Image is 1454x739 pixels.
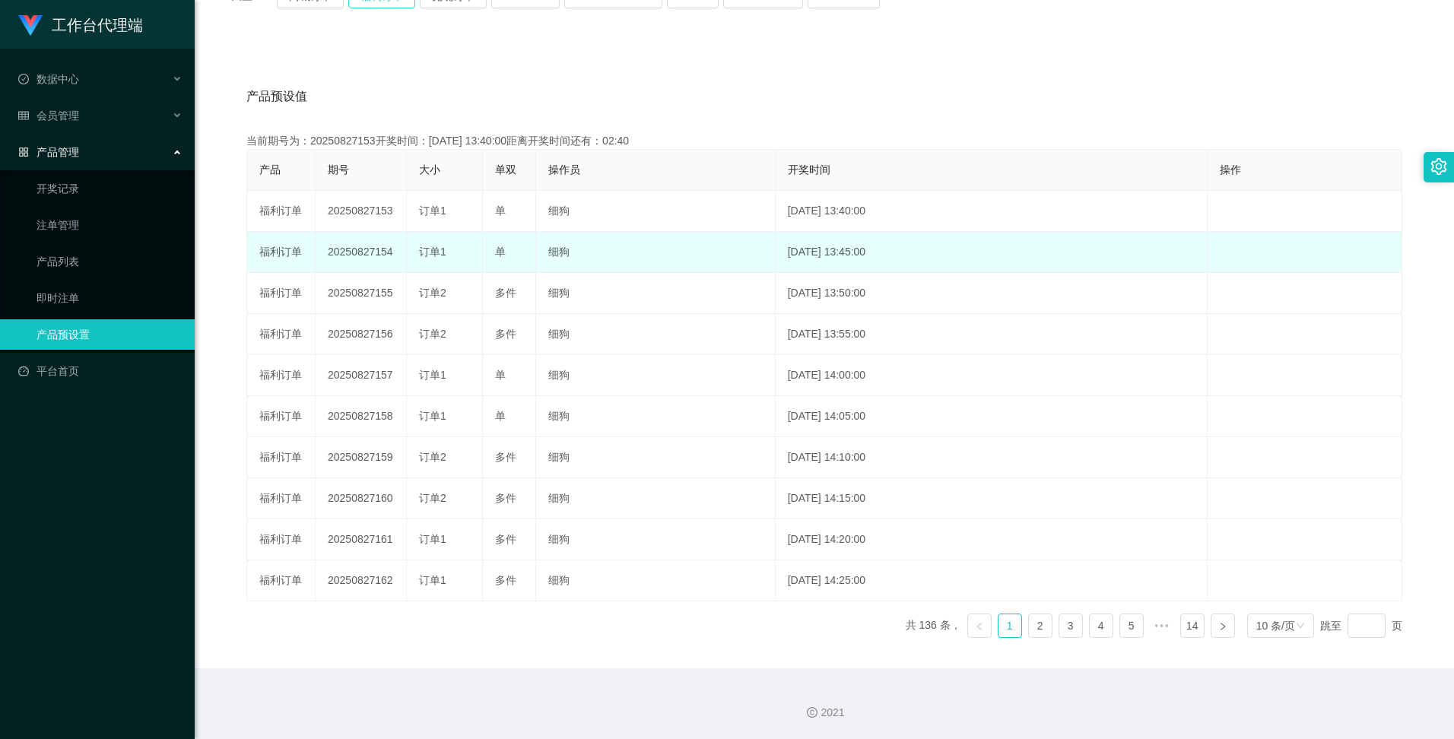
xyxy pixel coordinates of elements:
td: 20250827161 [316,519,407,560]
td: [DATE] 14:15:00 [776,478,1208,519]
span: 会员管理 [18,109,79,122]
a: 图标: dashboard平台首页 [18,356,183,386]
a: 产品列表 [37,246,183,277]
td: 福利订单 [247,273,316,314]
span: 多件 [495,451,516,463]
span: 数据中心 [18,73,79,85]
td: 20250827162 [316,560,407,601]
span: 多件 [495,328,516,340]
a: 3 [1059,614,1082,637]
span: 单 [495,246,506,258]
span: 多件 [495,533,516,545]
td: 细狗 [536,560,776,601]
td: 细狗 [536,355,776,396]
span: 多件 [495,574,516,586]
i: 图标: appstore-o [18,147,29,157]
li: 向后 5 页 [1150,614,1174,638]
td: 细狗 [536,314,776,355]
td: [DATE] 13:40:00 [776,191,1208,232]
td: [DATE] 14:25:00 [776,560,1208,601]
li: 2 [1028,614,1052,638]
td: [DATE] 13:55:00 [776,314,1208,355]
span: 单 [495,205,506,217]
td: 福利订单 [247,232,316,273]
div: 10 条/页 [1256,614,1295,637]
td: 细狗 [536,437,776,478]
span: 订单1 [419,205,446,217]
li: 上一页 [967,614,992,638]
span: 订单1 [419,574,446,586]
a: 2 [1029,614,1052,637]
td: [DATE] 14:10:00 [776,437,1208,478]
span: 单 [495,410,506,422]
span: 订单1 [419,410,446,422]
td: 细狗 [536,273,776,314]
img: logo.9652507e.png [18,15,43,36]
td: 福利订单 [247,437,316,478]
td: 细狗 [536,232,776,273]
td: 福利订单 [247,560,316,601]
td: [DATE] 13:45:00 [776,232,1208,273]
i: 图标: check-circle-o [18,74,29,84]
a: 1 [998,614,1021,637]
td: [DATE] 13:50:00 [776,273,1208,314]
li: 共 136 条， [906,614,961,638]
td: 福利订单 [247,519,316,560]
td: 福利订单 [247,355,316,396]
a: 产品预设置 [37,319,183,350]
span: ••• [1150,614,1174,638]
i: 图标: setting [1430,158,1447,175]
td: 细狗 [536,191,776,232]
span: 订单2 [419,492,446,504]
span: 单双 [495,163,516,176]
td: [DATE] 14:20:00 [776,519,1208,560]
span: 产品预设值 [246,87,307,106]
div: 跳至 页 [1320,614,1402,638]
li: 14 [1180,614,1205,638]
a: 工作台代理端 [18,18,143,30]
span: 多件 [495,287,516,299]
span: 操作 [1220,163,1241,176]
div: 当前期号为：20250827153开奖时间：[DATE] 13:40:00距离开奖时间还有：02:40 [246,133,1402,149]
td: 20250827160 [316,478,407,519]
td: [DATE] 14:05:00 [776,396,1208,437]
a: 开奖记录 [37,173,183,204]
i: 图标: left [975,622,984,631]
i: 图标: right [1218,622,1227,631]
span: 订单2 [419,451,446,463]
span: 订单2 [419,287,446,299]
i: 图标: copyright [807,707,817,718]
td: 20250827158 [316,396,407,437]
span: 操作员 [548,163,580,176]
span: 产品 [259,163,281,176]
div: 2021 [207,705,1442,721]
td: 20250827154 [316,232,407,273]
td: 20250827157 [316,355,407,396]
li: 下一页 [1211,614,1235,638]
span: 订单1 [419,246,446,258]
td: 福利订单 [247,314,316,355]
li: 5 [1119,614,1144,638]
li: 4 [1089,614,1113,638]
a: 注单管理 [37,210,183,240]
h1: 工作台代理端 [52,1,143,49]
a: 即时注单 [37,283,183,313]
span: 大小 [419,163,440,176]
a: 5 [1120,614,1143,637]
td: 福利订单 [247,191,316,232]
td: 福利订单 [247,478,316,519]
li: 3 [1059,614,1083,638]
span: 产品管理 [18,146,79,158]
span: 期号 [328,163,349,176]
a: 14 [1181,614,1204,637]
td: 20250827159 [316,437,407,478]
span: 订单1 [419,369,446,381]
td: 20250827156 [316,314,407,355]
td: 细狗 [536,396,776,437]
td: 20250827153 [316,191,407,232]
i: 图标: down [1296,621,1305,632]
span: 多件 [495,492,516,504]
a: 4 [1090,614,1113,637]
span: 订单2 [419,328,446,340]
td: [DATE] 14:00:00 [776,355,1208,396]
